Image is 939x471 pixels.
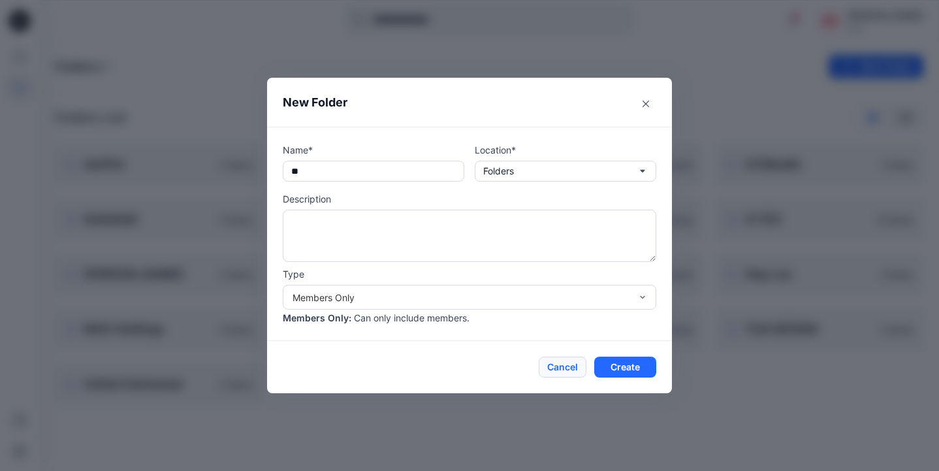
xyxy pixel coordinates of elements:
[283,192,656,206] p: Description
[283,143,464,157] p: Name*
[283,267,656,281] p: Type
[475,143,656,157] p: Location*
[283,311,351,325] p: Members Only :
[293,291,631,304] div: Members Only
[594,357,656,378] button: Create
[354,311,469,325] p: Can only include members.
[267,78,672,127] header: New Folder
[475,161,656,182] button: Folders
[483,164,514,178] p: Folders
[539,357,586,378] button: Cancel
[635,93,656,114] button: Close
